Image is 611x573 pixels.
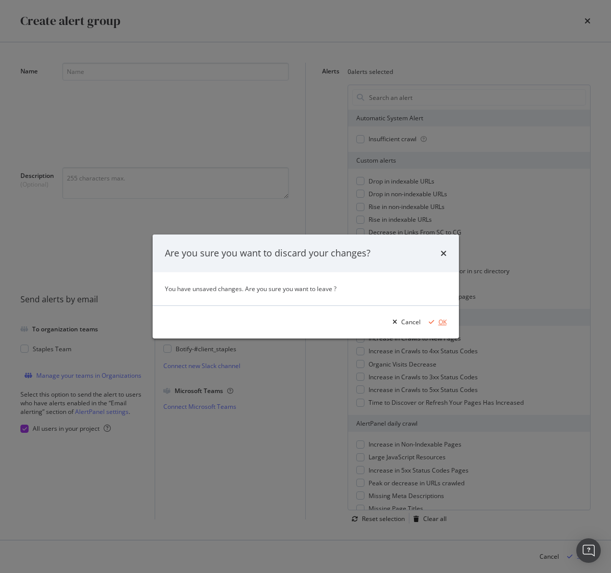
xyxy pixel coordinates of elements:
[441,247,447,260] div: times
[165,247,371,260] div: Are you sure you want to discard your changes?
[576,538,601,563] div: Open Intercom Messenger
[438,318,447,326] div: OK
[425,314,447,330] button: OK
[388,314,421,330] button: Cancel
[401,318,421,326] div: Cancel
[153,235,459,338] div: modal
[165,284,447,293] div: You have unsaved changes. Are you sure you want to leave ?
